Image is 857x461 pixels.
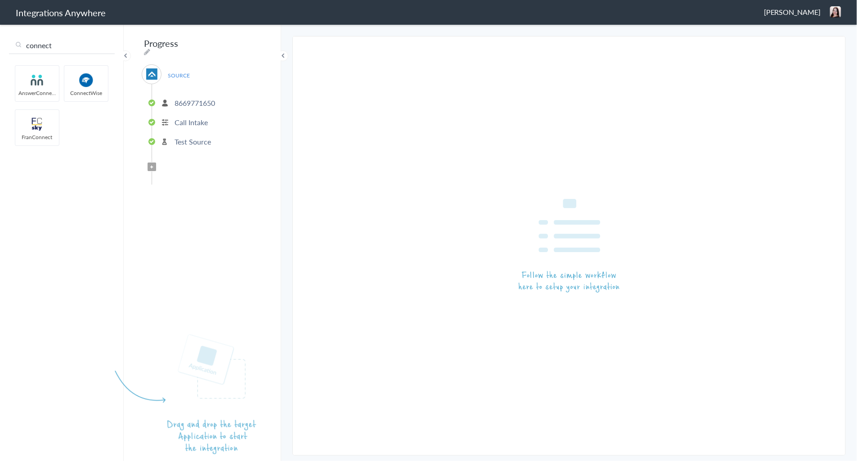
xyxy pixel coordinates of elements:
[15,89,59,97] span: AnswerConnect
[764,7,821,17] span: [PERSON_NAME]
[18,72,56,88] img: answerconnect-logo.svg
[64,89,108,97] span: ConnectWise
[15,133,59,141] span: FranConnect
[519,199,619,293] img: instruction-workflow.png
[830,6,841,18] img: 482341324-9507473629305048-924967458120439694-n.jpg
[9,37,115,54] input: Search...
[16,6,106,19] h1: Integrations Anywhere
[67,72,105,88] img: connectwise.png
[115,334,256,454] img: instruction-target.png
[18,117,56,132] img: FranConnect.png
